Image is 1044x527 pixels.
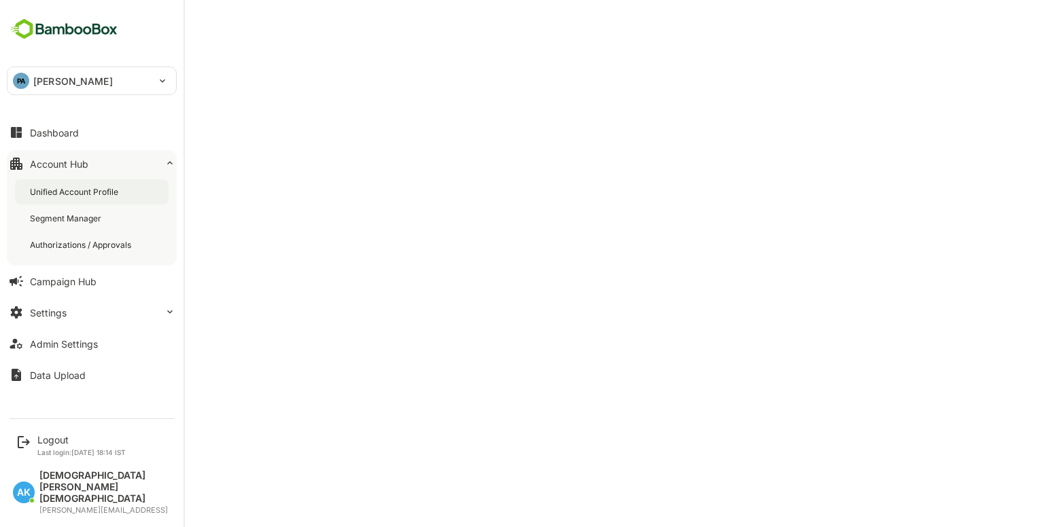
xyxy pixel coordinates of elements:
[7,67,176,94] div: PA[PERSON_NAME]
[13,73,29,89] div: PA
[7,299,177,326] button: Settings
[39,470,170,505] div: [DEMOGRAPHIC_DATA][PERSON_NAME][DEMOGRAPHIC_DATA]
[30,307,67,319] div: Settings
[39,506,170,515] div: [PERSON_NAME][EMAIL_ADDRESS]
[13,481,35,503] div: AK
[7,361,177,388] button: Data Upload
[30,213,104,224] div: Segment Manager
[7,150,177,177] button: Account Hub
[30,239,134,251] div: Authorizations / Approvals
[7,16,122,42] img: BambooboxFullLogoMark.5f36c76dfaba33ec1ec1367b70bb1252.svg
[37,448,126,456] p: Last login: [DATE] 18:14 IST
[7,330,177,357] button: Admin Settings
[33,74,113,88] p: [PERSON_NAME]
[30,276,97,287] div: Campaign Hub
[7,119,177,146] button: Dashboard
[30,186,121,198] div: Unified Account Profile
[30,158,88,170] div: Account Hub
[30,127,79,139] div: Dashboard
[30,369,86,381] div: Data Upload
[37,434,126,446] div: Logout
[7,268,177,295] button: Campaign Hub
[30,338,98,350] div: Admin Settings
